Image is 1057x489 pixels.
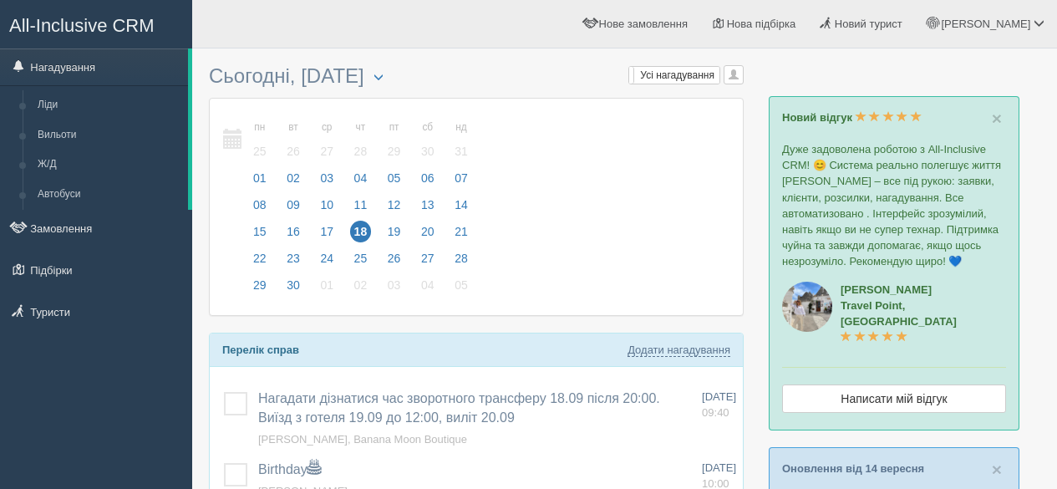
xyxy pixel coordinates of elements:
[311,169,343,196] a: 03
[445,276,473,303] a: 05
[450,194,472,216] span: 14
[412,249,444,276] a: 27
[445,169,473,196] a: 07
[702,390,736,403] span: [DATE]
[282,274,304,296] span: 30
[417,247,439,269] span: 27
[445,196,473,222] a: 14
[282,167,304,189] span: 02
[244,196,276,222] a: 08
[282,120,304,135] small: вт
[417,274,439,296] span: 04
[702,461,736,474] span: [DATE]
[782,462,924,475] a: Оновлення від 14 вересня
[450,140,472,162] span: 31
[282,194,304,216] span: 09
[992,461,1002,478] button: Close
[379,249,410,276] a: 26
[249,194,271,216] span: 08
[316,247,338,269] span: 24
[311,196,343,222] a: 10
[30,120,188,150] a: Вильоти
[727,18,796,30] span: Нова підбірка
[345,169,377,196] a: 04
[350,194,372,216] span: 11
[345,249,377,276] a: 25
[350,221,372,242] span: 18
[412,169,444,196] a: 06
[258,433,467,446] span: [PERSON_NAME], Banana Moon Boutique
[277,249,309,276] a: 23
[345,111,377,169] a: чт 28
[244,169,276,196] a: 01
[445,222,473,249] a: 21
[311,222,343,249] a: 17
[445,111,473,169] a: нд 31
[835,18,902,30] span: Новий турист
[311,249,343,276] a: 24
[30,180,188,210] a: Автобуси
[384,274,405,296] span: 03
[941,18,1030,30] span: [PERSON_NAME]
[417,120,439,135] small: сб
[702,390,736,420] a: [DATE] 09:40
[992,109,1002,128] span: ×
[316,167,338,189] span: 03
[316,274,338,296] span: 01
[412,222,444,249] a: 20
[992,460,1002,479] span: ×
[1,1,191,47] a: All-Inclusive CRM
[350,167,372,189] span: 04
[345,276,377,303] a: 02
[384,221,405,242] span: 19
[345,222,377,249] a: 18
[782,111,922,124] a: Новий відгук
[384,167,405,189] span: 05
[379,111,410,169] a: пт 29
[384,140,405,162] span: 29
[9,15,155,36] span: All-Inclusive CRM
[244,249,276,276] a: 22
[282,221,304,242] span: 16
[450,120,472,135] small: нд
[379,222,410,249] a: 19
[350,274,372,296] span: 02
[244,222,276,249] a: 15
[702,406,729,419] span: 09:40
[782,141,1006,269] p: Дуже задоволена роботою з All-Inclusive CRM! 😊 Система реально полегшує життя [PERSON_NAME] – все...
[417,167,439,189] span: 06
[249,247,271,269] span: 22
[350,140,372,162] span: 28
[316,194,338,216] span: 10
[316,120,338,135] small: ср
[258,391,660,425] a: Нагадати дізнатися час зворотного трансферу 18.09 після 20:00. Виїзд з готеля 19.09 до 12:00, вил...
[249,167,271,189] span: 01
[445,249,473,276] a: 28
[258,462,321,476] a: Birthday
[249,274,271,296] span: 29
[30,150,188,180] a: Ж/Д
[379,276,410,303] a: 03
[379,169,410,196] a: 05
[412,276,444,303] a: 04
[417,194,439,216] span: 13
[350,120,372,135] small: чт
[450,274,472,296] span: 05
[412,111,444,169] a: сб 30
[209,65,744,89] h3: Сьогодні, [DATE]
[311,111,343,169] a: ср 27
[30,90,188,120] a: Ліди
[417,140,439,162] span: 30
[249,140,271,162] span: 25
[782,385,1006,413] a: Написати мій відгук
[249,221,271,242] span: 15
[450,247,472,269] span: 28
[628,344,730,357] a: Додати нагадування
[412,196,444,222] a: 13
[244,111,276,169] a: пн 25
[277,111,309,169] a: вт 26
[450,167,472,189] span: 07
[350,247,372,269] span: 25
[244,276,276,303] a: 29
